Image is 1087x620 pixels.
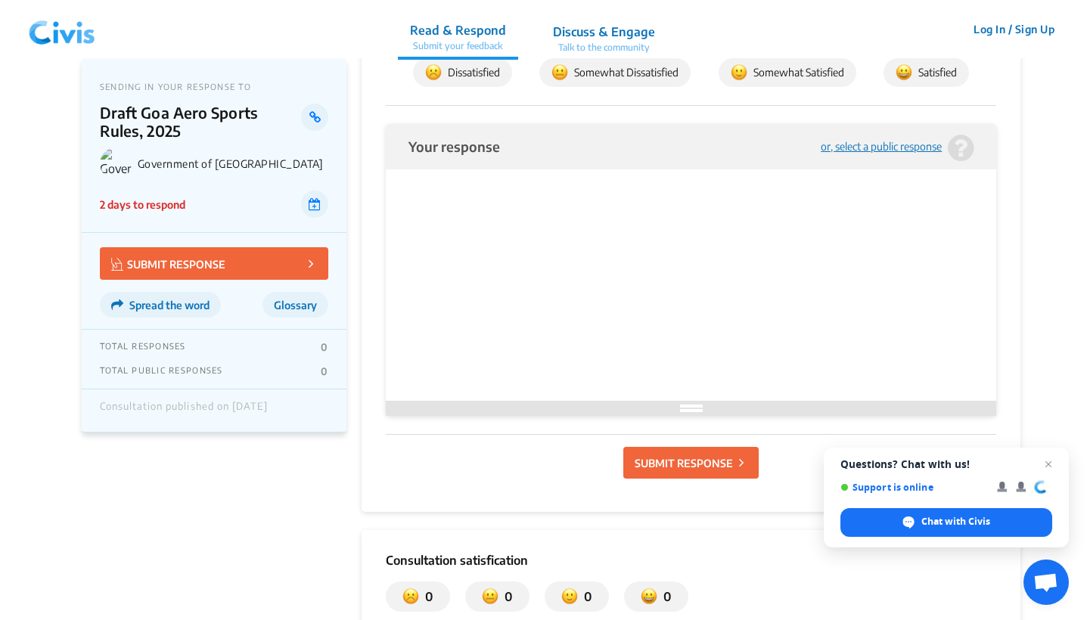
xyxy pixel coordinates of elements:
p: TOTAL PUBLIC RESPONSES [100,365,223,377]
span: Close chat [1039,455,1057,473]
span: Somewhat Dissatisfied [551,64,679,81]
div: Consultation published on [DATE] [100,401,268,420]
button: SUBMIT RESPONSE [623,447,759,479]
div: Open chat [1023,560,1069,605]
img: satisfied.svg [896,64,912,81]
span: Support is online [840,482,986,493]
button: Glossary [262,292,328,318]
div: Chat with Civis [840,508,1052,537]
span: Questions? Chat with us! [840,458,1052,470]
button: Spread the word [100,292,221,318]
button: Log In / Sign Up [964,17,1064,41]
p: Discuss & Engage [553,23,655,41]
div: or, select a public response [821,141,942,153]
img: somewhat_dissatisfied.svg [482,587,498,606]
p: 0 [321,341,328,353]
p: Government of [GEOGRAPHIC_DATA] [138,157,328,170]
img: somewhat_satisfied.svg [561,587,578,606]
p: SUBMIT RESPONSE [635,455,733,471]
iframe: Rich Text Editor, editor1 [408,173,974,370]
img: somewhat_satisfied.svg [731,64,747,81]
button: Dissatisfied [413,58,512,87]
p: 2 days to respond [100,197,185,212]
span: Chat with Civis [921,515,990,529]
img: satisfied.svg [641,587,657,606]
span: Dissatisfied [425,64,500,81]
img: dissatisfied.svg [402,587,419,606]
img: somewhat_dissatisfied.svg [551,64,568,81]
span: Glossary [274,299,317,312]
p: Read & Respond [410,21,506,39]
p: TOTAL RESPONSES [100,341,186,353]
span: Satisfied [896,64,957,81]
span: Spread the word [129,299,210,312]
p: Talk to the community [553,41,655,54]
div: Your response [408,139,500,153]
button: Somewhat Satisfied [719,58,856,87]
p: 0 [419,587,433,606]
p: 0 [498,587,512,606]
p: SUBMIT RESPONSE [111,255,225,272]
p: 0 [321,365,328,377]
p: Consultation satisfication [386,551,996,569]
button: Somewhat Dissatisfied [539,58,691,87]
button: SUBMIT RESPONSE [100,247,328,280]
span: Somewhat Satisfied [731,64,844,81]
p: 0 [657,587,671,606]
img: Vector.jpg [111,258,123,271]
img: dissatisfied.svg [425,64,442,81]
p: SENDING IN YOUR RESPONSE TO [100,82,328,91]
img: navlogo.png [23,7,101,52]
p: Submit your feedback [410,39,506,53]
img: Government of Goa logo [100,147,132,179]
p: Draft Goa Aero Sports Rules, 2025 [100,104,302,140]
p: 0 [578,587,592,606]
button: Satisfied [884,58,969,87]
